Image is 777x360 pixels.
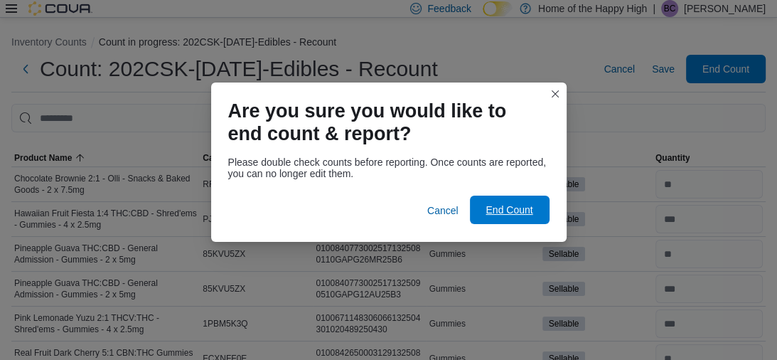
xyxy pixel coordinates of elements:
[228,100,538,145] h1: Are you sure you would like to end count & report?
[470,196,550,224] button: End Count
[228,157,550,179] div: Please double check counts before reporting. Once counts are reported, you can no longer edit them.
[422,196,464,225] button: Cancel
[427,203,459,218] span: Cancel
[486,203,532,217] span: End Count
[547,85,564,102] button: Closes this modal window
